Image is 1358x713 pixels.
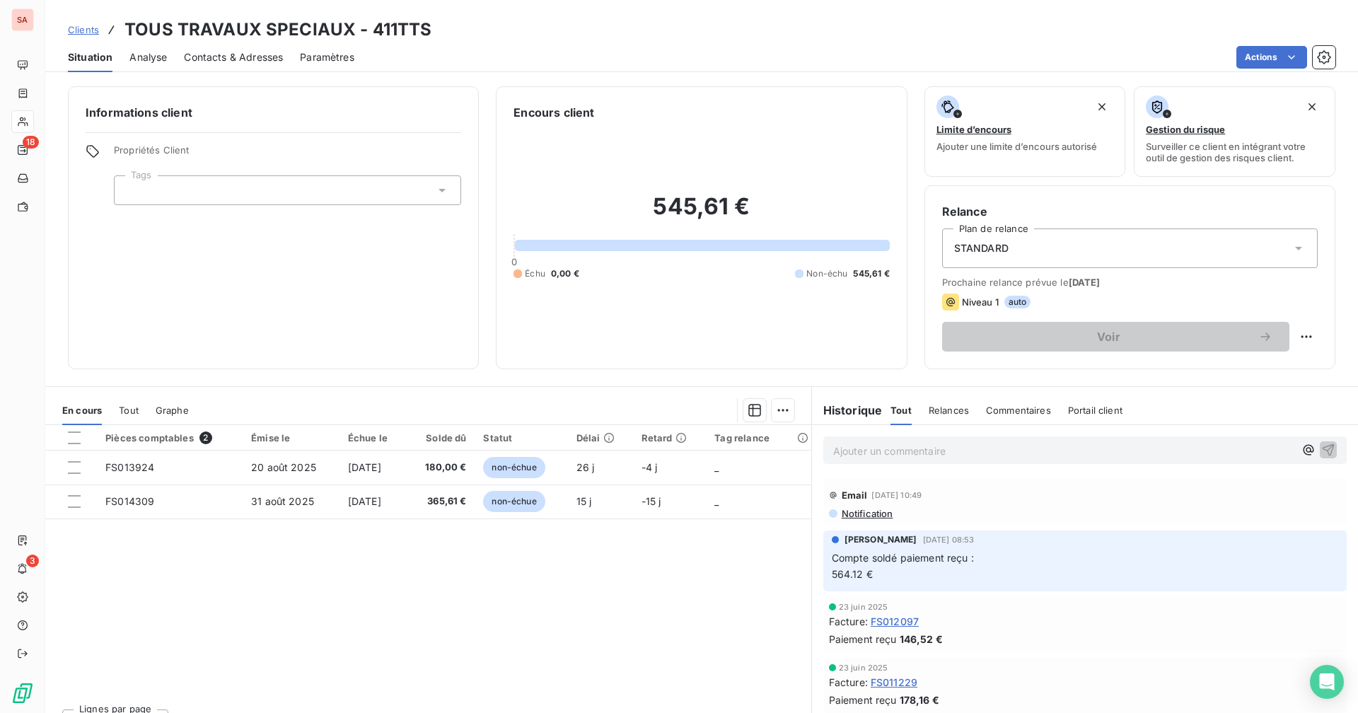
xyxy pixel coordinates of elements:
[525,267,545,280] span: Échu
[714,495,719,507] span: _
[11,8,34,31] div: SA
[62,405,102,416] span: En cours
[414,460,466,475] span: 180,00 €
[936,124,1011,135] span: Limite d’encours
[513,192,889,235] h2: 545,61 €
[119,405,139,416] span: Tout
[126,184,137,197] input: Ajouter une valeur
[414,494,466,509] span: 365,61 €
[900,632,943,647] span: 146,52 €
[942,277,1318,288] span: Prochaine relance prévue le
[105,431,234,444] div: Pièces comptables
[483,491,545,512] span: non-échue
[642,432,698,444] div: Retard
[348,495,381,507] span: [DATE]
[845,533,917,546] span: [PERSON_NAME]
[829,632,897,647] span: Paiement reçu
[842,489,868,501] span: Email
[936,141,1097,152] span: Ajouter une limite d’encours autorisé
[483,432,559,444] div: Statut
[551,267,579,280] span: 0,00 €
[576,432,625,444] div: Délai
[199,431,212,444] span: 2
[68,24,99,35] span: Clients
[962,296,999,308] span: Niveau 1
[251,461,316,473] span: 20 août 2025
[871,614,919,629] span: FS012097
[829,692,897,707] span: Paiement reçu
[114,144,461,164] span: Propriétés Client
[511,256,517,267] span: 0
[1310,665,1344,699] div: Open Intercom Messenger
[900,692,939,707] span: 178,16 €
[11,682,34,705] img: Logo LeanPay
[840,508,893,519] span: Notification
[1004,296,1031,308] span: auto
[929,405,969,416] span: Relances
[348,432,398,444] div: Échue le
[890,405,912,416] span: Tout
[871,675,917,690] span: FS011229
[576,495,592,507] span: 15 j
[68,23,99,37] a: Clients
[942,322,1289,352] button: Voir
[129,50,167,64] span: Analyse
[105,461,154,473] span: FS013924
[923,535,975,544] span: [DATE] 08:53
[812,402,883,419] h6: Historique
[839,603,888,611] span: 23 juin 2025
[26,555,39,567] span: 3
[251,432,331,444] div: Émise le
[576,461,595,473] span: 26 j
[954,241,1009,255] span: STANDARD
[829,675,868,690] span: Facture :
[1134,86,1335,177] button: Gestion du risqueSurveiller ce client en intégrant votre outil de gestion des risques client.
[871,491,922,499] span: [DATE] 10:49
[924,86,1126,177] button: Limite d’encoursAjouter une limite d’encours autorisé
[959,331,1258,342] span: Voir
[483,457,545,478] span: non-échue
[714,432,802,444] div: Tag relance
[124,17,432,42] h3: TOUS TRAVAUX SPECIAUX - 411TTS
[832,552,974,564] span: Compte soldé paiement reçu :
[156,405,189,416] span: Graphe
[184,50,283,64] span: Contacts & Adresses
[1146,124,1225,135] span: Gestion du risque
[414,432,466,444] div: Solde dû
[68,50,112,64] span: Situation
[348,461,381,473] span: [DATE]
[642,461,658,473] span: -4 j
[832,568,873,580] span: 564.12 €
[86,104,461,121] h6: Informations client
[806,267,847,280] span: Non-échu
[942,203,1318,220] h6: Relance
[829,614,868,629] span: Facture :
[1069,277,1101,288] span: [DATE]
[300,50,354,64] span: Paramètres
[642,495,661,507] span: -15 j
[1236,46,1307,69] button: Actions
[251,495,314,507] span: 31 août 2025
[986,405,1051,416] span: Commentaires
[1068,405,1122,416] span: Portail client
[105,495,154,507] span: FS014309
[853,267,889,280] span: 545,61 €
[839,663,888,672] span: 23 juin 2025
[23,136,39,149] span: 18
[714,461,719,473] span: _
[513,104,594,121] h6: Encours client
[1146,141,1323,163] span: Surveiller ce client en intégrant votre outil de gestion des risques client.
